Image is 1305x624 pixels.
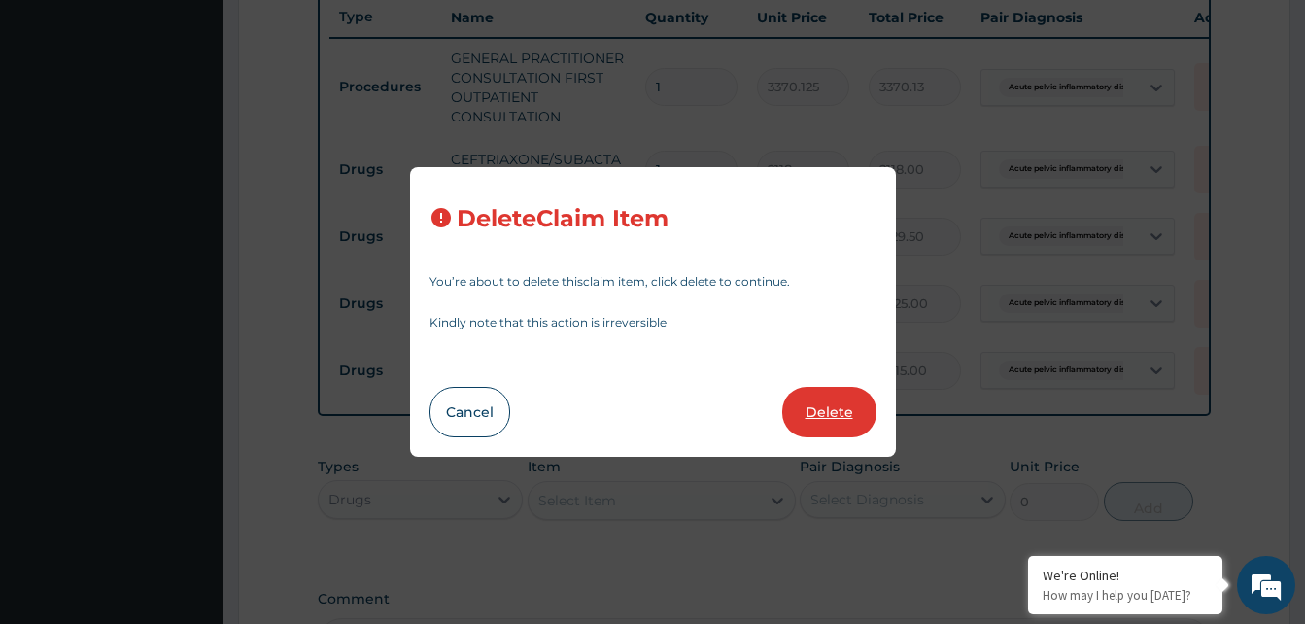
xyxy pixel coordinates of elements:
h3: Delete Claim Item [457,206,669,232]
div: We're Online! [1043,567,1208,584]
p: You’re about to delete this claim item , click delete to continue. [429,276,876,288]
img: d_794563401_company_1708531726252_794563401 [36,97,79,146]
span: We're online! [113,188,268,384]
textarea: Type your message and hit 'Enter' [10,417,370,485]
p: How may I help you today? [1043,587,1208,604]
div: Minimize live chat window [319,10,365,56]
p: Kindly note that this action is irreversible [429,317,876,329]
button: Delete [782,387,876,437]
div: Chat with us now [101,109,326,134]
button: Cancel [429,387,510,437]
